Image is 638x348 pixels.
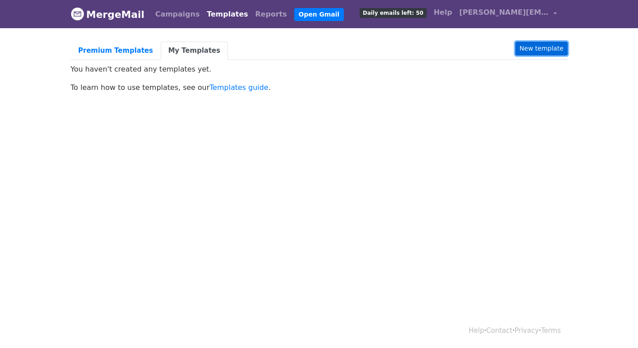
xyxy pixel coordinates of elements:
a: MergeMail [71,5,145,24]
a: Privacy [514,327,539,335]
a: My Templates [161,42,228,60]
a: [PERSON_NAME][EMAIL_ADDRESS][DOMAIN_NAME] [456,4,561,25]
a: Terms [541,327,561,335]
span: Daily emails left: 50 [360,8,426,18]
a: Help [469,327,484,335]
a: Templates guide [210,83,268,92]
p: To learn how to use templates, see our . [71,83,568,92]
a: Campaigns [152,5,203,23]
a: New template [515,42,567,55]
img: MergeMail logo [71,7,84,21]
a: Daily emails left: 50 [356,4,430,21]
iframe: Chat Widget [593,305,638,348]
a: Premium Templates [71,42,161,60]
a: Contact [486,327,512,335]
a: Help [430,4,456,21]
a: Reports [252,5,291,23]
a: Open Gmail [294,8,344,21]
p: You haven't created any templates yet. [71,64,568,74]
span: [PERSON_NAME][EMAIL_ADDRESS][DOMAIN_NAME] [459,7,549,18]
a: Templates [203,5,252,23]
